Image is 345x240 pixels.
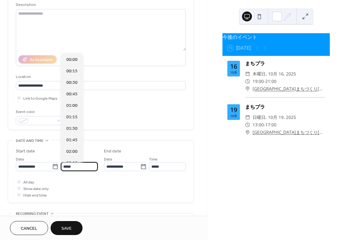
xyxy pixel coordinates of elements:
span: - [264,78,265,85]
div: まちプラ [245,60,325,67]
span: Hide end time [23,192,47,199]
div: Description [16,2,185,8]
div: 10月 [230,114,237,117]
div: Location [16,74,185,80]
span: 01:45 [66,137,78,143]
div: 今後のイベント [222,33,330,41]
span: Show date only [23,186,49,192]
span: Date [104,156,112,163]
span: - [264,121,265,129]
span: 01:00 [66,102,78,109]
div: 19 [230,107,237,113]
div: Event color [16,109,62,115]
span: Time [149,156,158,163]
div: 16 [230,63,237,70]
span: 21:00 [265,78,276,85]
span: 17:00 [265,121,276,129]
span: 00:45 [66,91,78,97]
button: Cancel [10,221,48,235]
span: Date [16,156,24,163]
span: Date and time [16,138,43,144]
div: End date [104,148,121,155]
div: 10月 [230,71,237,74]
span: 13:00 [253,121,264,129]
div: ​ [245,70,250,78]
span: 00:00 [66,57,78,63]
div: ​ [245,114,250,121]
span: 01:30 [66,125,78,132]
span: All day [23,179,34,186]
span: 00:30 [66,79,78,86]
span: Cancel [21,225,37,232]
div: ​ [245,85,250,93]
span: 19:00 [253,78,264,85]
a: [GEOGRAPHIC_DATA]まちづくり[GEOGRAPHIC_DATA] [253,129,325,136]
span: Time [61,156,69,163]
span: 日曜日, 10月 19, 2025 [253,114,296,121]
a: [GEOGRAPHIC_DATA]まちづくり[GEOGRAPHIC_DATA] [253,85,325,93]
span: 木曜日, 10月 16, 2025 [253,70,296,78]
button: Save [51,221,83,235]
span: Link to Google Maps [23,95,57,102]
span: 02:00 [66,148,78,155]
span: 01:15 [66,114,78,120]
span: Recurring event [16,211,49,217]
div: ​ [245,129,250,136]
div: Start date [16,148,35,155]
div: ​ [245,121,250,129]
span: Save [61,225,72,232]
div: ​ [245,78,250,85]
span: 02:15 [66,160,78,166]
div: まちプラ [245,103,325,111]
span: 00:15 [66,68,78,75]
